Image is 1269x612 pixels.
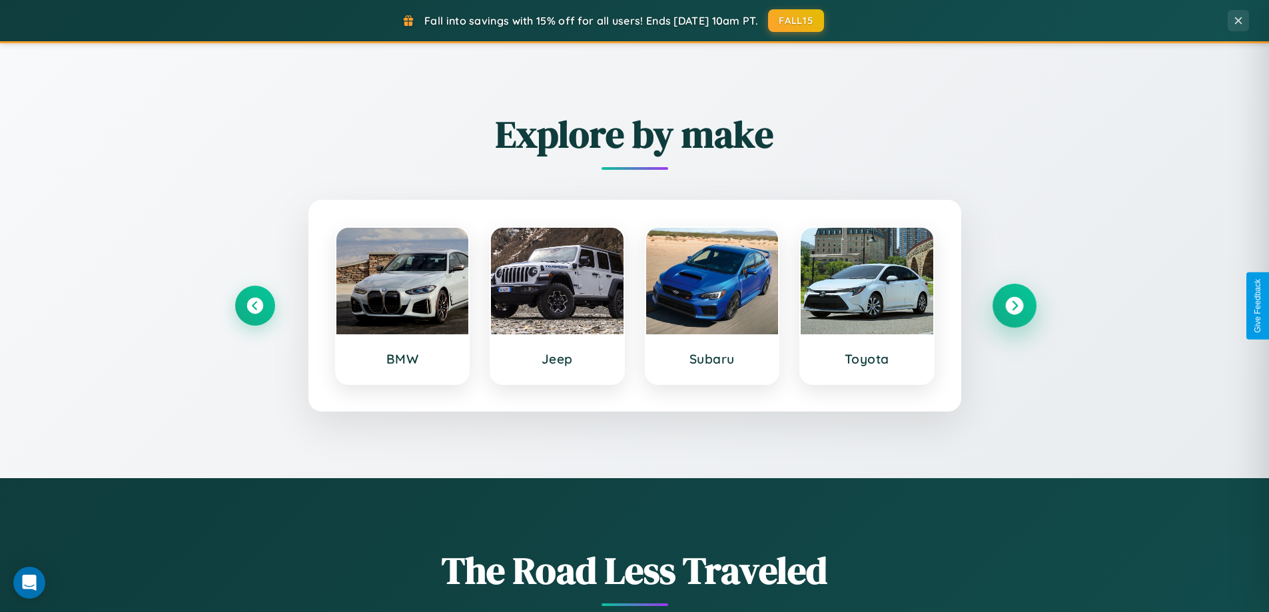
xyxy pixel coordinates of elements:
h3: Jeep [504,351,610,367]
h2: Explore by make [235,109,1035,160]
button: FALL15 [768,9,824,32]
h3: Subaru [659,351,765,367]
h3: Toyota [814,351,920,367]
span: Fall into savings with 15% off for all users! Ends [DATE] 10am PT. [424,14,758,27]
h1: The Road Less Traveled [235,545,1035,596]
div: Give Feedback [1253,279,1262,333]
h3: BMW [350,351,456,367]
div: Open Intercom Messenger [13,567,45,599]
